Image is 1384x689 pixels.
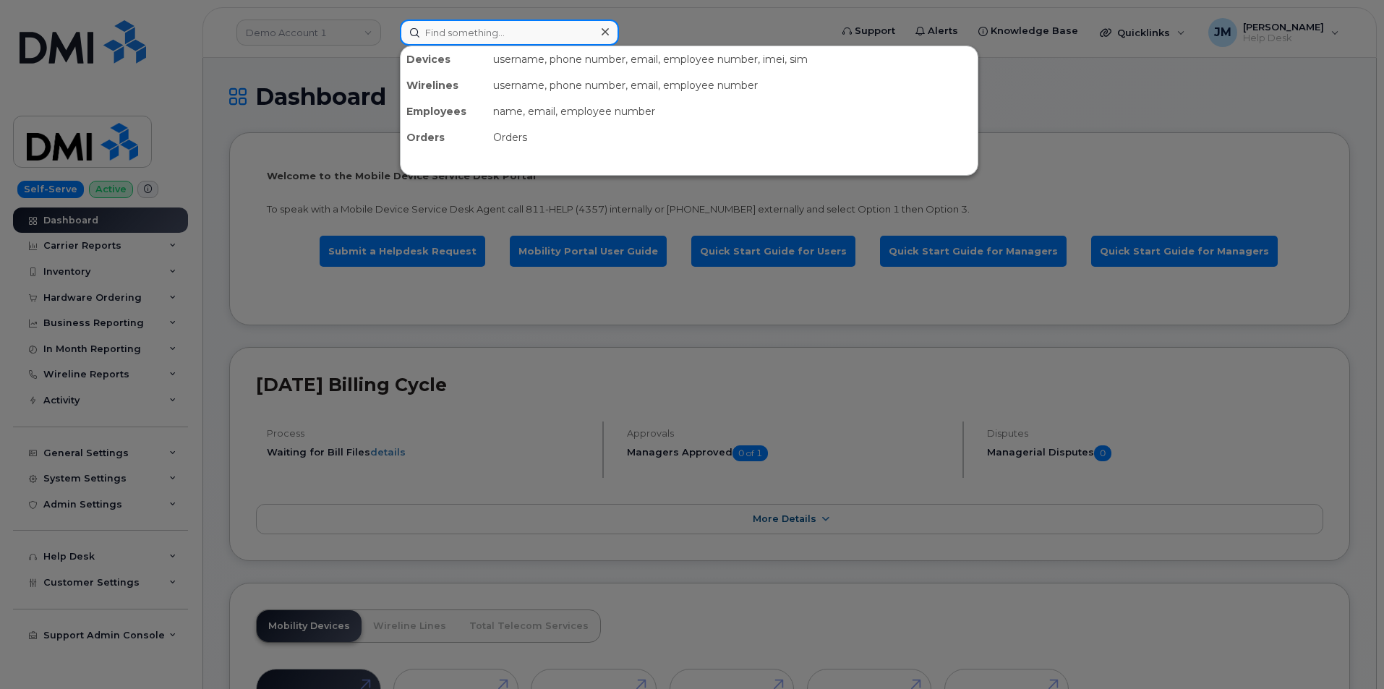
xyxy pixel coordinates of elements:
[401,46,487,72] div: Devices
[487,98,978,124] div: name, email, employee number
[487,46,978,72] div: username, phone number, email, employee number, imei, sim
[487,124,978,150] div: Orders
[401,98,487,124] div: Employees
[401,72,487,98] div: Wirelines
[487,72,978,98] div: username, phone number, email, employee number
[401,124,487,150] div: Orders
